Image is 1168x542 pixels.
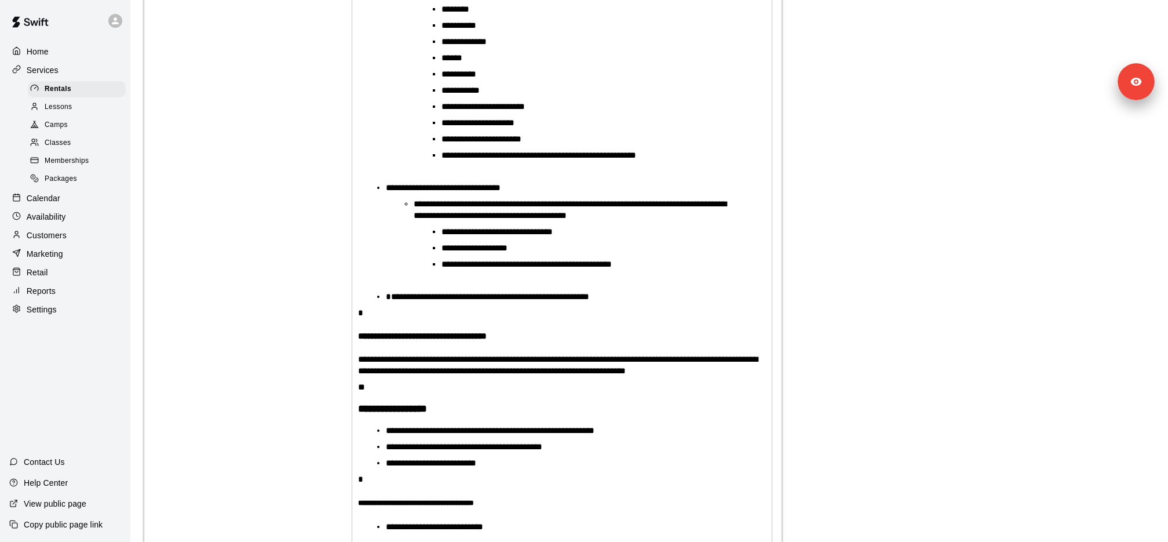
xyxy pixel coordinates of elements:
a: Lessons [28,98,130,116]
p: Retail [27,267,48,278]
p: Services [27,64,59,76]
p: Copy public page link [24,519,103,530]
span: Packages [45,173,77,185]
p: Marketing [27,248,63,260]
a: Availability [9,208,121,225]
p: Reports [27,285,56,297]
p: Customers [27,230,67,241]
p: View public page [24,498,86,510]
a: Rentals [28,80,130,98]
div: Classes [28,135,126,151]
a: Settings [9,301,121,318]
p: Availability [27,211,66,223]
a: Camps [28,117,130,134]
a: Reports [9,282,121,300]
a: Calendar [9,190,121,207]
span: Memberships [45,155,89,167]
p: Help Center [24,477,68,489]
div: Camps [28,117,126,133]
a: Retail [9,264,121,281]
a: Services [9,61,121,79]
p: Calendar [27,192,60,204]
div: Packages [28,171,126,187]
div: Lessons [28,99,126,115]
span: Classes [45,137,71,149]
div: Memberships [28,153,126,169]
a: Marketing [9,245,121,263]
a: Customers [9,227,121,244]
p: Contact Us [24,456,65,468]
span: Lessons [45,101,72,113]
a: Classes [28,134,130,152]
a: Memberships [28,152,130,170]
span: Camps [45,119,68,131]
div: Rentals [28,81,126,97]
a: Home [9,43,121,60]
a: Packages [28,170,130,188]
span: Rentals [45,83,71,95]
p: Home [27,46,49,57]
p: Settings [27,304,57,315]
